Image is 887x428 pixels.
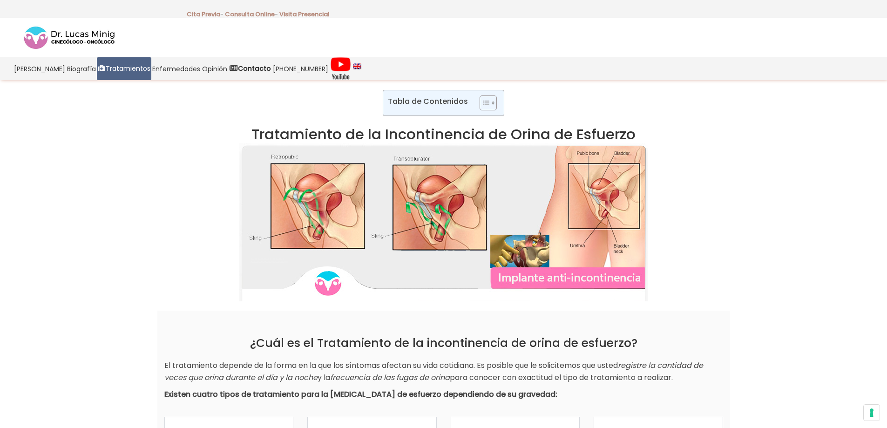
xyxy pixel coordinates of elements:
[14,63,65,74] span: [PERSON_NAME]
[272,57,329,80] a: [PHONE_NUMBER]
[106,63,150,74] span: Tratamientos
[187,10,220,19] a: Cita Previa
[330,57,351,80] img: Videos Youtube Ginecología
[164,360,703,383] em: registre la cantidad de veces que orina durante el día y la noche
[151,57,201,80] a: Enfermedades
[187,8,223,20] p: -
[164,389,557,400] strong: Existen cuatro tipos de tratamiento para la [MEDICAL_DATA] de esfuerzo dependiendo de su gravedad:
[164,336,723,350] h2: ¿Cuál es el Tratamiento de la incontinencia de orina de esfuerzo?
[13,57,66,80] a: [PERSON_NAME]
[66,57,97,80] a: Biografía
[202,63,227,74] span: Opinión
[201,57,228,80] a: Opinión
[279,10,330,19] a: Visita Presencial
[228,57,272,80] a: Contacto
[273,63,328,74] span: [PHONE_NUMBER]
[864,405,880,421] button: Sus preferencias de consentimiento para tecnologías de seguimiento
[225,8,278,20] p: -
[353,63,361,69] img: language english
[225,10,275,19] a: Consulta Online
[164,360,723,384] p: El tratamiento depende de la forma en la que los síntomas afectan su vida cotidiana. Es posible q...
[164,125,723,143] h1: Tratamiento de la Incontinencia de Orina de Esfuerzo
[67,63,96,74] span: Biografía
[239,143,648,301] img: Implante Anti-incontinencia Dr Lucas Minig
[388,96,468,107] p: Tabla de Contenidos
[238,64,271,73] strong: Contacto
[152,63,200,74] span: Enfermedades
[352,57,362,80] a: language english
[329,57,352,80] a: Videos Youtube Ginecología
[97,57,151,80] a: Tratamientos
[330,372,450,383] em: frecuencia de las fugas de orina
[473,95,494,111] a: Toggle Table of Content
